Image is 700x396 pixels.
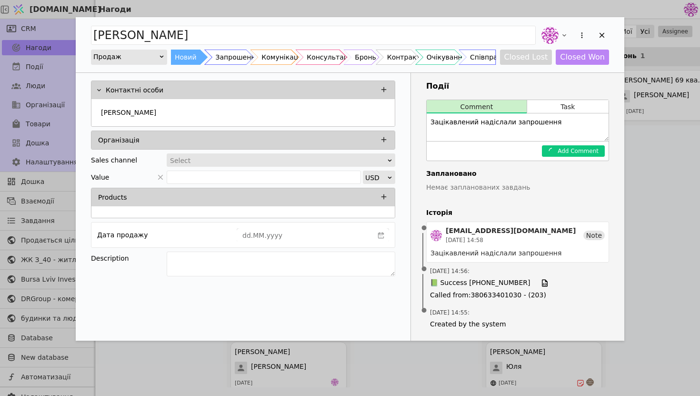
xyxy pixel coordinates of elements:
[307,50,354,65] div: Консультація
[427,113,609,141] textarea: Зацікавлений надіслали запрошення
[430,290,605,300] span: Called from : 380633401030 - (203)
[500,50,552,65] button: Closed Lost
[365,171,387,184] div: USD
[91,171,109,184] span: Value
[93,50,159,63] div: Продаж
[237,229,373,242] input: dd.MM.yyyy
[355,50,376,65] div: Бронь
[430,278,530,288] span: 📗 Success [PHONE_NUMBER]
[91,252,167,265] div: Description
[106,85,163,95] p: Контактні особи
[420,299,429,323] span: •
[426,208,609,218] h4: Історія
[446,226,576,236] div: [EMAIL_ADDRESS][DOMAIN_NAME]
[170,154,386,167] div: Select
[430,248,605,258] div: Зацікавлений надіслали запрошення
[430,308,470,317] span: [DATE] 14:55 :
[420,257,429,282] span: •
[426,183,609,193] p: Немає запланованих завдань
[426,81,609,92] h3: Події
[378,232,384,239] svg: calender simple
[216,50,260,65] div: Запрошення
[427,50,466,65] div: Очікування
[446,236,576,244] div: [DATE] 14:58
[420,216,429,241] span: •
[387,50,420,65] div: Контракт
[542,145,605,157] button: Add Comment
[527,100,609,113] button: Task
[97,228,148,242] div: Дата продажу
[91,153,137,167] div: Sales channel
[556,50,609,65] button: Closed Won
[175,50,197,65] div: Новий
[261,50,304,65] div: Комунікація
[98,193,127,203] p: Products
[430,319,605,329] span: Created by the system
[583,231,605,240] div: Note
[427,100,527,113] button: Comment
[76,17,624,341] div: Add Opportunity
[430,230,442,241] img: de
[430,267,470,275] span: [DATE] 14:56 :
[98,135,140,145] p: Організація
[470,50,506,65] div: Співпраця
[101,108,156,118] p: [PERSON_NAME]
[541,27,559,44] img: de
[426,169,609,179] h4: Заплановано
